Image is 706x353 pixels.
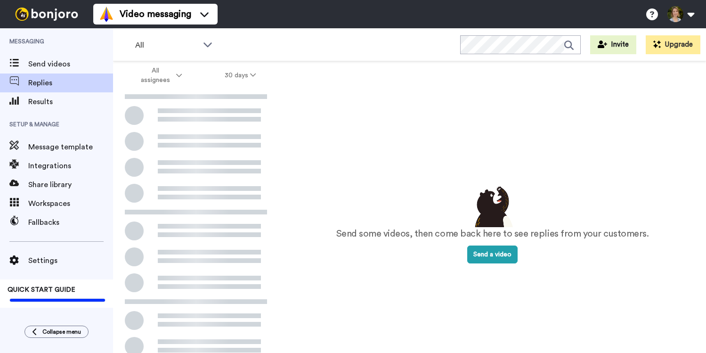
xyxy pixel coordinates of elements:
span: Collapse menu [42,328,81,336]
button: Invite [590,35,636,54]
button: Send a video [467,246,518,263]
button: All assignees [115,62,203,89]
img: bj-logo-header-white.svg [11,8,82,21]
p: Send some videos, then come back here to see replies from your customers. [336,227,649,241]
span: Fallbacks [28,217,113,228]
span: Message template [28,141,113,153]
span: Settings [28,255,113,266]
span: Results [28,96,113,107]
span: Video messaging [120,8,191,21]
a: Send a video [467,251,518,258]
span: QUICK START GUIDE [8,287,75,293]
span: Integrations [28,160,113,172]
img: results-emptystates.png [469,184,516,227]
button: 30 days [203,67,277,84]
span: Send videos [28,58,113,70]
button: Collapse menu [24,326,89,338]
span: All assignees [136,66,174,85]
button: Upgrade [646,35,700,54]
span: Replies [28,77,113,89]
img: vm-color.svg [99,7,114,22]
span: Workspaces [28,198,113,209]
span: Share library [28,179,113,190]
span: All [135,40,198,51]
